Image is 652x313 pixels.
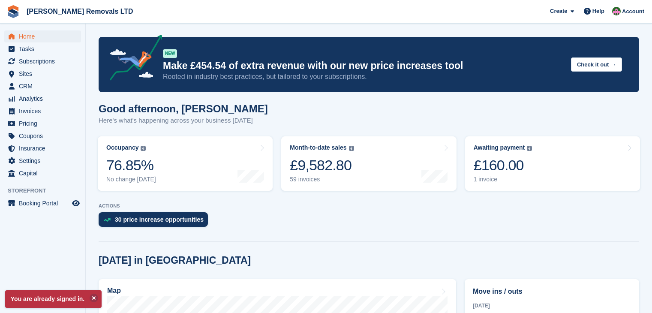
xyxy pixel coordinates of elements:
[8,187,85,195] span: Storefront
[163,60,564,72] p: Make £454.54 of extra revenue with our new price increases tool
[4,142,81,154] a: menu
[465,136,640,191] a: Awaiting payment £160.00 1 invoice
[4,43,81,55] a: menu
[474,176,532,183] div: 1 invoice
[106,144,138,151] div: Occupancy
[19,93,70,105] span: Analytics
[106,176,156,183] div: No change [DATE]
[4,117,81,129] a: menu
[107,287,121,295] h2: Map
[4,30,81,42] a: menu
[571,57,622,72] button: Check it out →
[104,218,111,222] img: price_increase_opportunities-93ffe204e8149a01c8c9dc8f82e8f89637d9d84a8eef4429ea346261dce0b2c0.svg
[19,80,70,92] span: CRM
[141,146,146,151] img: icon-info-grey-7440780725fd019a000dd9b08b2336e03edf1995a4989e88bcd33f0948082b44.svg
[102,35,162,84] img: price-adjustments-announcement-icon-8257ccfd72463d97f412b2fc003d46551f7dbcb40ab6d574587a9cd5c0d94...
[19,30,70,42] span: Home
[19,197,70,209] span: Booking Portal
[19,167,70,179] span: Capital
[4,130,81,142] a: menu
[99,116,268,126] p: Here's what's happening across your business [DATE]
[115,216,204,223] div: 30 price increase opportunities
[4,105,81,117] a: menu
[4,155,81,167] a: menu
[527,146,532,151] img: icon-info-grey-7440780725fd019a000dd9b08b2336e03edf1995a4989e88bcd33f0948082b44.svg
[23,4,137,18] a: [PERSON_NAME] Removals LTD
[71,198,81,208] a: Preview store
[19,117,70,129] span: Pricing
[19,130,70,142] span: Coupons
[19,155,70,167] span: Settings
[281,136,456,191] a: Month-to-date sales £9,582.80 59 invoices
[290,176,354,183] div: 59 invoices
[99,103,268,114] h1: Good afternoon, [PERSON_NAME]
[622,7,644,16] span: Account
[99,203,639,209] p: ACTIONS
[5,290,102,308] p: You are already signed in.
[163,72,564,81] p: Rooted in industry best practices, but tailored to your subscriptions.
[550,7,567,15] span: Create
[99,255,251,266] h2: [DATE] in [GEOGRAPHIC_DATA]
[19,105,70,117] span: Invoices
[4,93,81,105] a: menu
[592,7,604,15] span: Help
[349,146,354,151] img: icon-info-grey-7440780725fd019a000dd9b08b2336e03edf1995a4989e88bcd33f0948082b44.svg
[4,197,81,209] a: menu
[290,144,346,151] div: Month-to-date sales
[474,156,532,174] div: £160.00
[99,212,212,231] a: 30 price increase opportunities
[19,142,70,154] span: Insurance
[290,156,354,174] div: £9,582.80
[19,43,70,55] span: Tasks
[163,49,177,58] div: NEW
[19,68,70,80] span: Sites
[19,55,70,67] span: Subscriptions
[473,302,631,310] div: [DATE]
[474,144,525,151] div: Awaiting payment
[4,68,81,80] a: menu
[612,7,621,15] img: Paul Withers
[106,156,156,174] div: 76.85%
[98,136,273,191] a: Occupancy 76.85% No change [DATE]
[7,5,20,18] img: stora-icon-8386f47178a22dfd0bd8f6a31ec36ba5ce8667c1dd55bd0f319d3a0aa187defe.svg
[473,286,631,297] h2: Move ins / outs
[4,80,81,92] a: menu
[4,55,81,67] a: menu
[4,167,81,179] a: menu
